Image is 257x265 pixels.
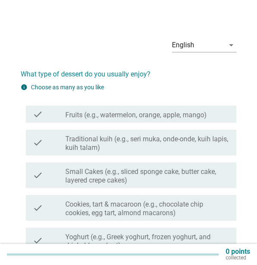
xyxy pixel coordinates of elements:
[33,231,43,250] i: check
[33,133,43,152] i: check
[65,168,229,185] label: Small Cakes (e.g., sliced sponge cake, butter cake, layered crepe cakes)
[226,249,250,255] p: 0 points
[65,111,207,119] label: Fruits (e.g., watermelon, orange, apple, mango)
[172,41,194,49] div: English
[33,109,43,119] i: check
[226,255,250,261] p: collected
[65,135,229,152] label: Traditional kuih (e.g., seri muka, onde-onde, kuih lapis, kuih talam)
[226,40,236,50] i: arrow_drop_down
[31,84,104,91] label: Choose as many as you like
[21,61,236,79] h2: What type of dessert do you usually enjoy?
[21,84,28,91] i: info
[33,166,43,185] i: check
[65,200,229,217] label: Cookies, tart & macaroon (e.g., chocolate chip cookies, egg tart, almond macarons)
[65,233,229,250] label: Yoghurt (e.g., Greek yoghurt, frozen yoghurt, and drinkable yoghurt)
[33,198,43,217] i: check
